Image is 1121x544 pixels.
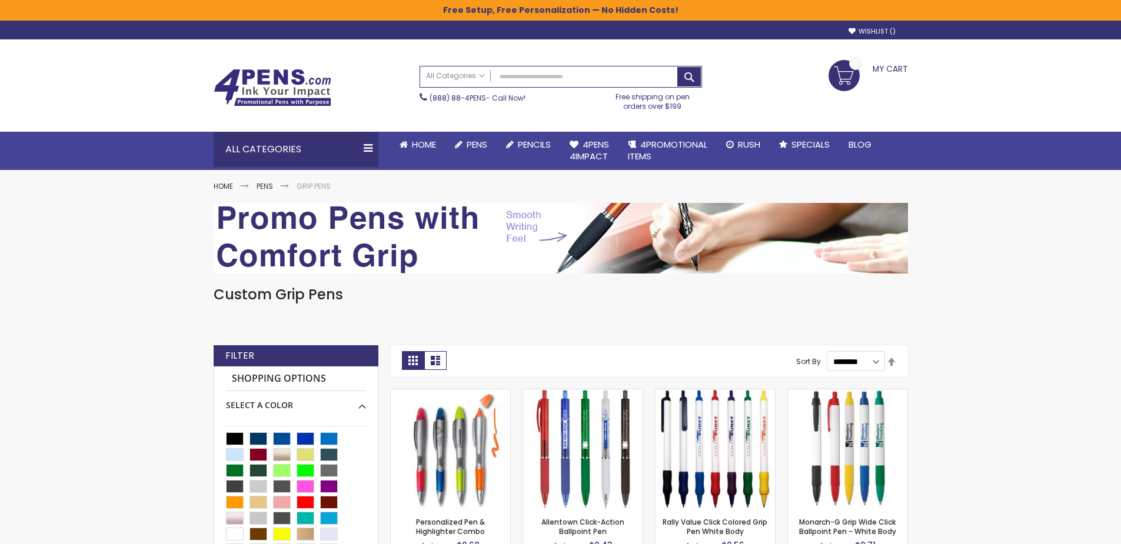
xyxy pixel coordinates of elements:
[799,517,896,536] a: Monarch-G Grip Wide Click Ballpoint Pen - White Body
[214,285,908,304] h1: Custom Grip Pens
[226,366,366,392] strong: Shopping Options
[445,132,497,158] a: Pens
[497,132,560,158] a: Pencils
[663,517,767,536] a: Rally Value Click Colored Grip Pen White Body
[791,138,830,151] span: Specials
[420,66,491,86] a: All Categories
[257,181,273,191] a: Pens
[570,138,609,162] span: 4Pens 4impact
[849,27,896,36] a: Wishlist
[214,132,378,167] div: All Categories
[523,389,643,399] a: Allentown Click-Action Ballpoint Pen
[390,132,445,158] a: Home
[839,132,881,158] a: Blog
[402,351,424,370] strong: Grid
[541,517,624,536] a: Allentown Click-Action Ballpoint Pen
[391,389,510,399] a: Personalized Pen & Highlighter Combo
[214,181,233,191] a: Home
[628,138,707,162] span: 4PROMOTIONAL ITEMS
[560,132,618,170] a: 4Pens4impact
[656,389,775,399] a: Rally Value Click Colored Grip Pen White Body
[297,181,331,191] strong: Grip Pens
[770,132,839,158] a: Specials
[412,138,436,151] span: Home
[518,138,551,151] span: Pencils
[618,132,717,170] a: 4PROMOTIONALITEMS
[603,88,702,111] div: Free shipping on pen orders over $199
[656,389,775,509] img: Rally Value Click Colored Grip Pen White Body
[430,93,486,103] a: (888) 88-4PENS
[225,349,254,362] strong: Filter
[214,203,908,273] img: Grip Pens
[738,138,760,151] span: Rush
[214,69,331,106] img: 4Pens Custom Pens and Promotional Products
[426,71,485,81] span: All Categories
[226,391,366,411] div: Select A Color
[796,356,821,366] label: Sort By
[849,138,871,151] span: Blog
[788,389,907,399] a: Monarch-G Grip Wide Click Ballpoint Pen - White Body
[391,389,510,509] img: Personalized Pen & Highlighter Combo
[717,132,770,158] a: Rush
[467,138,487,151] span: Pens
[523,389,643,509] img: Allentown Click-Action Ballpoint Pen
[788,389,907,509] img: Monarch-G Grip Wide Click Ballpoint Pen - White Body
[430,93,525,103] span: - Call Now!
[416,517,485,536] a: Personalized Pen & Highlighter Combo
